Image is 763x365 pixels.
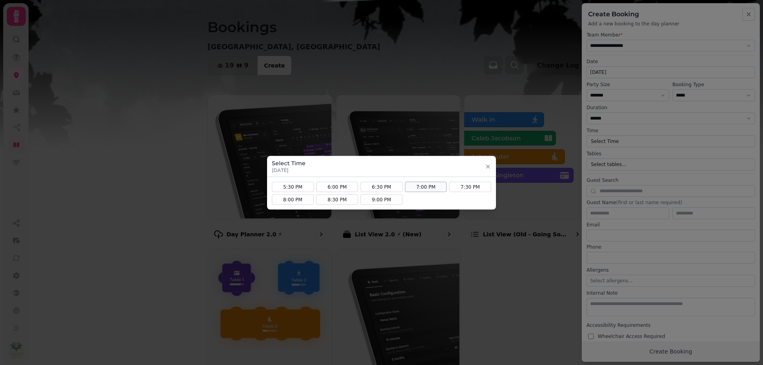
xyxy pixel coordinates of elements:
p: [DATE] [272,167,306,173]
h3: Select Time [272,159,306,167]
button: 9:00 PM [360,194,403,205]
button: 7:30 PM [449,182,491,192]
button: 5:30 PM [272,182,314,192]
button: 8:00 PM [272,194,314,205]
button: 6:30 PM [360,182,403,192]
button: 7:00 PM [405,182,447,192]
button: 6:00 PM [316,182,358,192]
button: 8:30 PM [316,194,358,205]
